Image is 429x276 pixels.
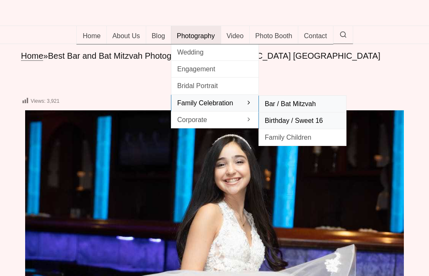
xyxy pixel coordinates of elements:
[112,32,140,41] span: About Us
[265,132,340,143] span: Family Children
[227,32,244,41] span: Video
[304,32,327,41] span: Contact
[177,97,253,109] span: Family Celebration
[83,32,101,41] span: Home
[146,26,171,44] a: Blog
[171,95,258,112] a: Family Celebration
[21,51,43,61] a: Home
[177,47,253,58] span: Wedding
[255,32,292,41] span: Photo Booth
[171,61,258,78] a: Engagement
[258,129,346,146] a: Family Children
[177,114,253,125] span: Corporate
[265,98,340,109] span: Bar / Bat Mitzvah
[298,26,333,44] a: Contact
[249,26,298,44] a: Photo Booth
[106,26,146,44] a: About Us
[171,112,258,128] a: Corporate
[48,51,380,60] span: Best Bar and Bat Mitzvah Photography in [GEOGRAPHIC_DATA] [GEOGRAPHIC_DATA]
[221,26,250,44] a: Video
[171,78,258,94] a: Bridal Portrait
[177,63,253,75] span: Engagement
[171,26,221,44] a: Photography
[76,26,107,44] a: Home
[171,44,258,61] a: Wedding
[177,32,215,41] span: Photography
[43,51,48,60] span: »
[152,32,165,41] span: Blog
[31,98,45,104] span: Views:
[21,50,408,62] nav: breadcrumbs
[177,80,253,91] span: Bridal Portrait
[47,98,59,104] span: 3,921
[258,96,346,112] a: Bar / Bat Mitzvah
[265,115,340,126] span: Birthday / Sweet 16
[258,112,346,129] a: Birthday / Sweet 16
